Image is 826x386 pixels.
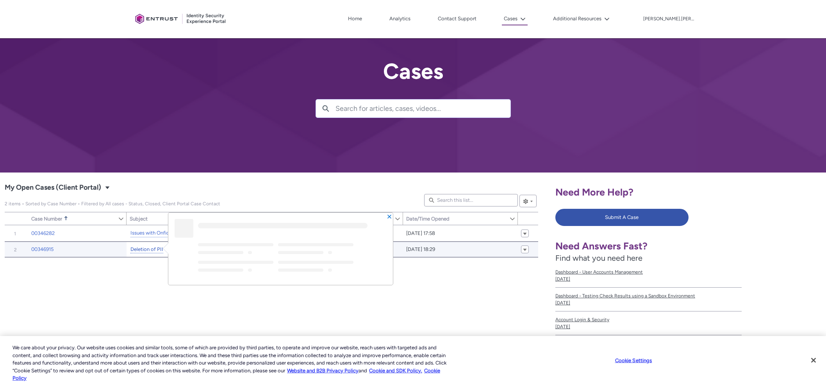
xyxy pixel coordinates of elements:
[369,368,422,374] a: Cookie and SDK Policy.
[316,100,335,117] button: Search
[31,245,54,253] a: 00346915
[406,229,435,237] span: [DATE] 17:58
[130,229,189,237] a: Issues with Onfido checks
[335,100,510,117] input: Search for articles, cases, videos...
[555,300,570,306] lightning-formatted-date-time: [DATE]
[387,13,412,25] a: Analytics, opens in new tab
[130,245,163,254] a: Deletion of PII
[555,316,742,323] span: Account Login & Security
[555,324,570,329] lightning-formatted-date-time: [DATE]
[12,344,454,382] div: We care about your privacy. Our website uses cookies and similar tools, some of which are provide...
[555,253,642,263] span: Find what you need here
[555,186,633,198] span: Need More Help?
[287,368,359,374] a: More information about our cookie policy., opens in a new tab
[643,14,694,22] button: User Profile carl.lee
[555,240,742,252] h1: Need Answers Fast?
[555,292,742,299] span: Dashboard - Testing Check Results using a Sandbox Environment
[406,245,435,253] span: [DATE] 18:29
[551,13,612,25] button: Additional Resources
[555,276,570,282] lightning-formatted-date-time: [DATE]
[555,269,742,276] span: Dashboard - User Accounts Management
[316,59,511,84] h2: Cases
[346,13,364,25] a: Home
[519,195,537,207] button: List View Controls
[502,13,528,25] button: Cases
[5,181,101,194] span: My Open Cases (Client Portal)
[31,229,55,237] a: 00346282
[424,194,518,206] input: Search this list...
[643,16,694,22] p: [PERSON_NAME].[PERSON_NAME]
[5,201,220,206] span: My Open Cases (Client Portal)
[555,209,689,226] button: Submit A Case
[609,353,658,368] button: Cookie Settings
[103,183,112,192] button: Select a List View: Cases
[805,352,822,369] button: Close
[436,13,478,25] a: Contact Support
[5,225,538,258] table: My Open Cases (Client Portal)
[31,216,62,222] span: Case Number
[387,213,392,219] button: Close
